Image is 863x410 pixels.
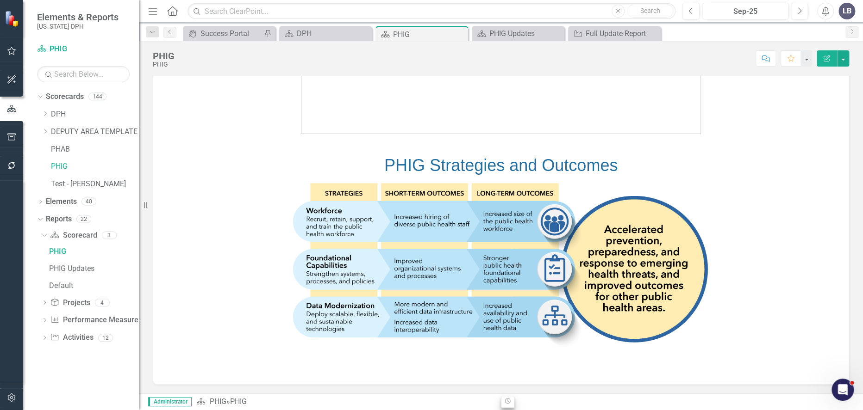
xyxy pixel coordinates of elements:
[47,278,139,293] a: Default
[51,109,139,120] a: DPH
[5,11,21,27] img: ClearPoint Strategy
[37,12,119,23] span: Elements & Reports
[49,264,139,273] div: PHIG Updates
[200,28,262,39] div: Success Portal
[640,7,660,14] span: Search
[153,51,175,61] div: PHIG
[384,156,618,175] span: PHIG Strategies and Outcomes
[98,334,113,342] div: 12
[627,5,673,18] button: Search
[50,298,90,308] a: Projects
[838,3,855,19] button: LB
[586,28,658,39] div: Full Update Report
[49,281,139,290] div: Default
[196,397,494,407] div: »
[81,198,96,206] div: 40
[51,161,139,172] a: PHIG
[290,181,712,349] img: Public Health Infrastructure Grant | Public Health Infrastructure Grant | CDC
[37,44,130,55] a: PHIG
[46,214,72,225] a: Reports
[95,299,110,306] div: 4
[76,215,91,223] div: 22
[297,28,369,39] div: DPH
[489,28,562,39] div: PHIG Updates
[393,29,466,40] div: PHIG
[148,397,192,406] span: Administrator
[51,179,139,190] a: Test - [PERSON_NAME]
[832,379,854,401] iframe: Intercom live chat
[702,3,788,19] button: Sep-25
[37,23,119,30] small: [US_STATE] DPH
[570,28,658,39] a: Full Update Report
[281,28,369,39] a: DPH
[474,28,562,39] a: PHIG Updates
[88,93,106,101] div: 144
[706,6,785,17] div: Sep-25
[209,397,226,406] a: PHIG
[51,127,139,137] a: DEPUTY AREA TEMPLATE
[50,332,93,343] a: Activities
[185,28,262,39] a: Success Portal
[47,244,139,259] a: PHIG
[37,66,130,82] input: Search Below...
[51,144,139,155] a: PHAB
[50,230,97,241] a: Scorecard
[153,61,175,68] div: PHIG
[46,92,84,102] a: Scorecards
[50,315,142,325] a: Performance Measures
[47,261,139,276] a: PHIG Updates
[46,196,77,207] a: Elements
[230,397,246,406] div: PHIG
[49,247,139,256] div: PHIG
[188,3,675,19] input: Search ClearPoint...
[102,231,117,239] div: 3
